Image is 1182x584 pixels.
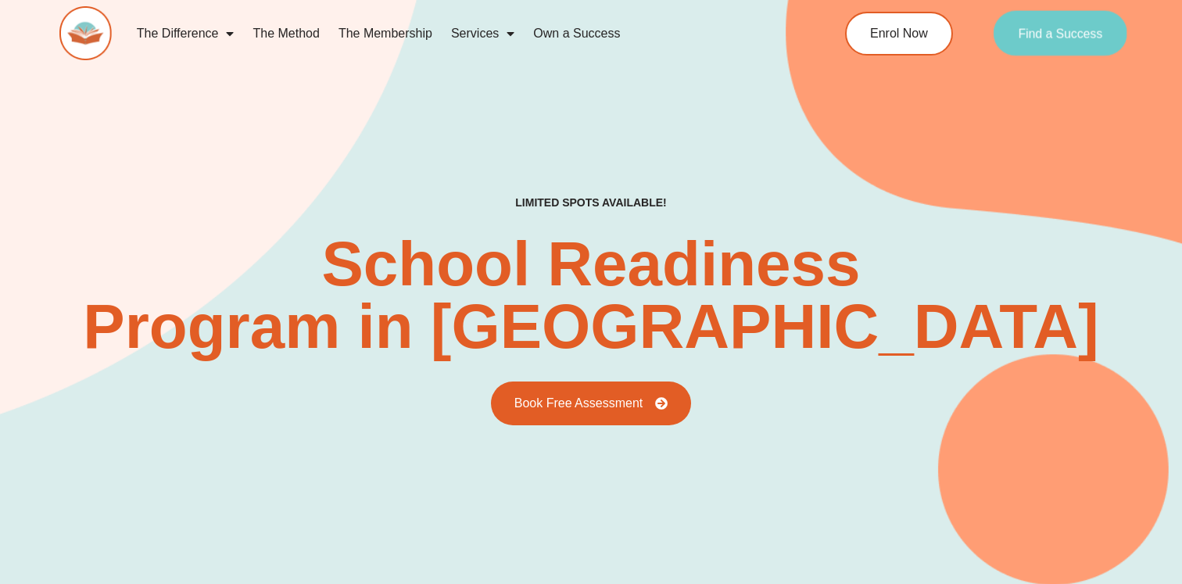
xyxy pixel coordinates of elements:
span:  [127,90,144,107]
span: G [163,356,171,365]
span: / [256,90,260,107]
span: Ŝ [408,260,414,269]
span: \ [108,182,110,192]
span: R [184,356,191,365]
span:  [169,356,178,365]
span: K [210,182,216,192]
span: Q [158,356,166,365]
span: Z [171,182,177,192]
span: Q [153,146,164,160]
span: F [90,356,95,365]
span: Ĭ [381,260,383,269]
span: V [286,90,298,107]
span: G [163,182,171,192]
span:  [150,356,159,365]
span:  [213,356,223,365]
button: Draw [421,2,442,23]
span: E [273,182,279,192]
span: U [109,146,120,160]
span: U [178,182,185,192]
iframe: Chat Widget [914,407,1182,584]
h4: LIMITED SPOTS AVAILABLE! [515,196,666,210]
a: Own a Success [524,16,629,52]
span: 5 [127,182,132,192]
a: Find a Success [994,11,1127,56]
span: W [226,356,235,365]
span: L [214,90,224,107]
span: / [78,146,82,160]
span: H [102,146,112,160]
span:  [240,90,257,107]
span:  [215,182,224,192]
span: H [194,182,201,192]
span: H [134,182,141,192]
span: U [120,90,132,107]
span:  [113,182,122,192]
span: V [276,90,288,107]
span: Enrol Now [870,27,928,40]
span: ˘ [178,214,190,249]
span: Z [291,182,296,192]
span:  [251,90,268,107]
span: H [278,182,285,192]
span: V [114,146,124,160]
span: H [86,146,96,160]
span:  [117,356,127,365]
span: F [135,146,144,160]
span: of ⁨11⁩ [164,2,193,23]
span: I [223,182,225,192]
span:  [270,182,279,192]
span: Find a Success [1018,27,1102,40]
span: W [98,146,111,160]
span:  [192,182,201,192]
a: The Method [243,16,328,52]
span: U [194,356,201,365]
span: H [229,356,236,365]
span: L [137,356,142,365]
span: W [167,90,184,107]
a: Enrol Now [845,12,953,56]
a: The Membership [329,16,442,52]
span:  [321,90,338,107]
a: The Difference [127,16,244,52]
span: G [145,356,152,365]
span:  [169,146,183,160]
span: ĉ [367,260,371,269]
span: R [217,182,224,192]
span: Book Free Assessment [514,397,643,410]
span:  [149,182,159,192]
span: R [219,90,231,107]
span: W [94,146,107,160]
span: Y [101,356,107,365]
span: H [110,90,123,107]
span: W [208,90,224,107]
span: G [161,146,172,160]
span:  [168,182,177,192]
span: F [171,356,177,365]
button: Add or edit images [442,2,464,23]
span: Q [139,356,147,365]
span: L [106,356,112,365]
span: H [89,90,102,107]
span: G [137,90,150,107]
span: H [186,182,193,192]
span:  [317,90,334,107]
span: R [285,182,292,192]
span: L [184,90,193,107]
span: à [252,356,257,365]
span: D [199,182,206,192]
span: K [202,356,209,365]
span: Q [229,90,242,107]
span:  [245,90,262,107]
span: à [188,214,208,249]
span:  [141,146,156,160]
span: ) [131,356,134,365]
span: , [131,90,136,107]
span: G [183,146,194,160]
span: L [174,90,183,107]
span: U [234,356,241,365]
span: W [109,356,118,365]
span: V [265,182,271,192]
span: ʶ [247,356,251,365]
span: H [256,182,263,192]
